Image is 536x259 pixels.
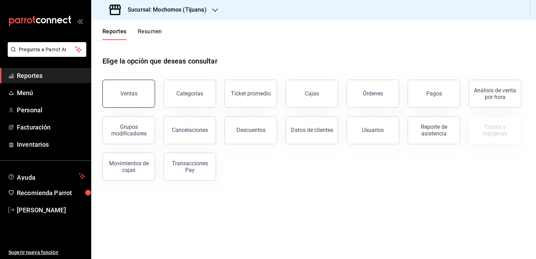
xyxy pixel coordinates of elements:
[172,127,208,133] div: Cancelaciones
[469,80,521,108] button: Análisis de venta por hora
[347,80,399,108] button: Órdenes
[17,205,85,215] span: [PERSON_NAME]
[408,116,460,144] button: Reporte de asistencia
[236,127,266,133] div: Descuentos
[291,127,333,133] div: Datos de clientes
[473,124,517,137] div: Costos y márgenes
[138,28,162,40] button: Resumen
[8,42,86,57] button: Pregunta a Parrot AI
[102,116,155,144] button: Grupos modificadores
[347,116,399,144] button: Usuarios
[102,28,127,40] button: Reportes
[163,153,216,181] button: Transacciones Pay
[286,80,338,108] button: Cajas
[168,160,212,173] div: Transacciones Pay
[408,80,460,108] button: Pagos
[5,51,86,58] a: Pregunta a Parrot AI
[362,127,384,133] div: Usuarios
[412,124,456,137] div: Reporte de asistencia
[17,188,85,198] span: Recomienda Parrot
[17,88,85,98] span: Menú
[120,90,138,97] div: Ventas
[363,90,383,97] div: Órdenes
[163,116,216,144] button: Cancelaciones
[225,116,277,144] button: Descuentos
[122,6,207,14] h3: Sucursal: Mochomos (Tijuana)
[102,28,162,40] div: navigation tabs
[102,80,155,108] button: Ventas
[426,90,442,97] div: Pagos
[17,172,76,180] span: Ayuda
[19,46,75,53] span: Pregunta a Parrot AI
[231,90,271,97] div: Ticket promedio
[17,105,85,115] span: Personal
[77,18,83,24] button: open_drawer_menu
[8,249,85,256] span: Sugerir nueva función
[17,71,85,80] span: Reportes
[286,116,338,144] button: Datos de clientes
[17,140,85,149] span: Inventarios
[107,160,150,173] div: Movimientos de cajas
[305,90,319,97] div: Cajas
[225,80,277,108] button: Ticket promedio
[102,56,217,66] h1: Elige la opción que deseas consultar
[469,116,521,144] button: Contrata inventarios para ver este reporte
[176,90,203,97] div: Categorías
[107,124,150,137] div: Grupos modificadores
[102,153,155,181] button: Movimientos de cajas
[17,122,85,132] span: Facturación
[163,80,216,108] button: Categorías
[473,87,517,100] div: Análisis de venta por hora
